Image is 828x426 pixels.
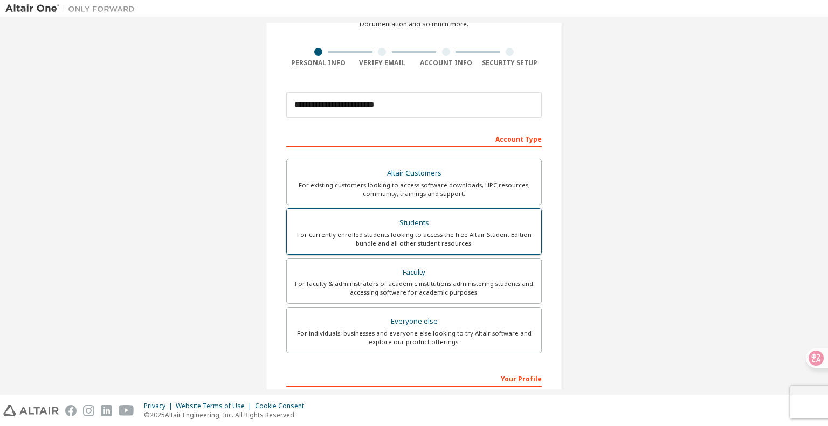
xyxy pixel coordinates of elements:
[144,410,310,420] p: © 2025 Altair Engineering, Inc. All Rights Reserved.
[286,59,350,67] div: Personal Info
[176,402,255,410] div: Website Terms of Use
[144,402,176,410] div: Privacy
[293,231,535,248] div: For currently enrolled students looking to access the free Altair Student Edition bundle and all ...
[350,59,415,67] div: Verify Email
[478,59,542,67] div: Security Setup
[293,166,535,181] div: Altair Customers
[101,405,112,416] img: linkedin.svg
[286,130,542,147] div: Account Type
[293,265,535,280] div: Faculty
[255,402,310,410] div: Cookie Consent
[286,369,542,387] div: Your Profile
[414,59,478,67] div: Account Info
[293,280,535,297] div: For faculty & administrators of academic institutions administering students and accessing softwa...
[119,405,134,416] img: youtube.svg
[65,405,77,416] img: facebook.svg
[83,405,94,416] img: instagram.svg
[5,3,140,14] img: Altair One
[3,405,59,416] img: altair_logo.svg
[293,215,535,231] div: Students
[293,181,535,198] div: For existing customers looking to access software downloads, HPC resources, community, trainings ...
[293,314,535,329] div: Everyone else
[293,329,535,346] div: For individuals, businesses and everyone else looking to try Altair software and explore our prod...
